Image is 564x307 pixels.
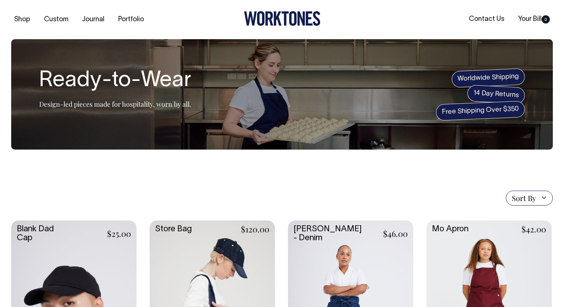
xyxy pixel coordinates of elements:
[115,13,147,26] a: Portfolio
[467,85,525,104] span: 14 Day Returns
[11,13,33,26] a: Shop
[542,15,550,24] span: 0
[515,13,553,25] a: Your Bill0
[436,101,525,121] span: Free Shipping Over $350
[39,100,191,109] p: Design-led pieces made for hospitality, worn by all.
[451,68,525,88] span: Worldwide Shipping
[512,194,536,203] span: Sort By
[79,13,107,26] a: Journal
[41,13,71,26] a: Custom
[466,13,507,25] a: Contact Us
[39,69,191,93] h1: Ready-to-Wear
